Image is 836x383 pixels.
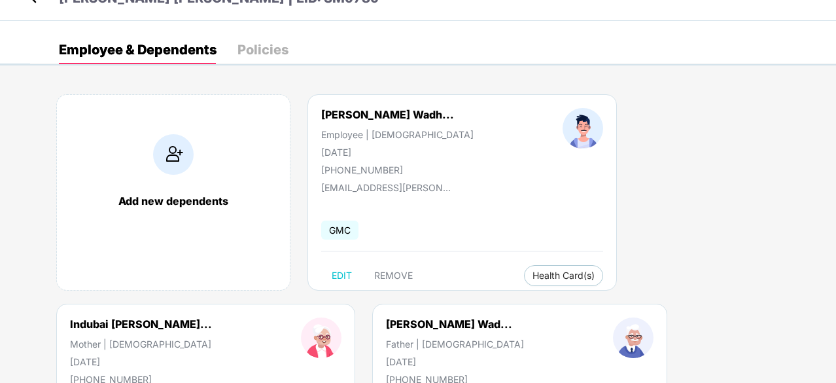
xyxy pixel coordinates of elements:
button: Health Card(s) [524,265,603,286]
button: REMOVE [364,265,423,286]
div: [DATE] [70,356,212,367]
span: EDIT [332,270,352,281]
div: Indubai [PERSON_NAME]... [70,318,212,331]
div: Policies [237,43,288,56]
span: REMOVE [374,270,413,281]
div: [PERSON_NAME] Wadh... [321,108,454,121]
span: GMC [321,221,358,240]
div: Father | [DEMOGRAPHIC_DATA] [386,338,524,350]
div: Add new dependents [70,194,277,208]
img: addIcon [153,134,194,175]
img: profileImage [613,318,653,358]
div: [DATE] [386,356,524,367]
span: Health Card(s) [532,272,595,279]
img: profileImage [563,108,603,149]
div: Employee & Dependents [59,43,217,56]
img: profileImage [301,318,341,358]
div: [DATE] [321,147,474,158]
div: Employee | [DEMOGRAPHIC_DATA] [321,129,474,140]
div: [PHONE_NUMBER] [321,164,474,175]
div: [EMAIL_ADDRESS][PERSON_NAME][DOMAIN_NAME] [321,182,452,193]
div: [PERSON_NAME] Wad... [386,318,512,331]
button: EDIT [321,265,362,286]
div: Mother | [DEMOGRAPHIC_DATA] [70,338,212,350]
